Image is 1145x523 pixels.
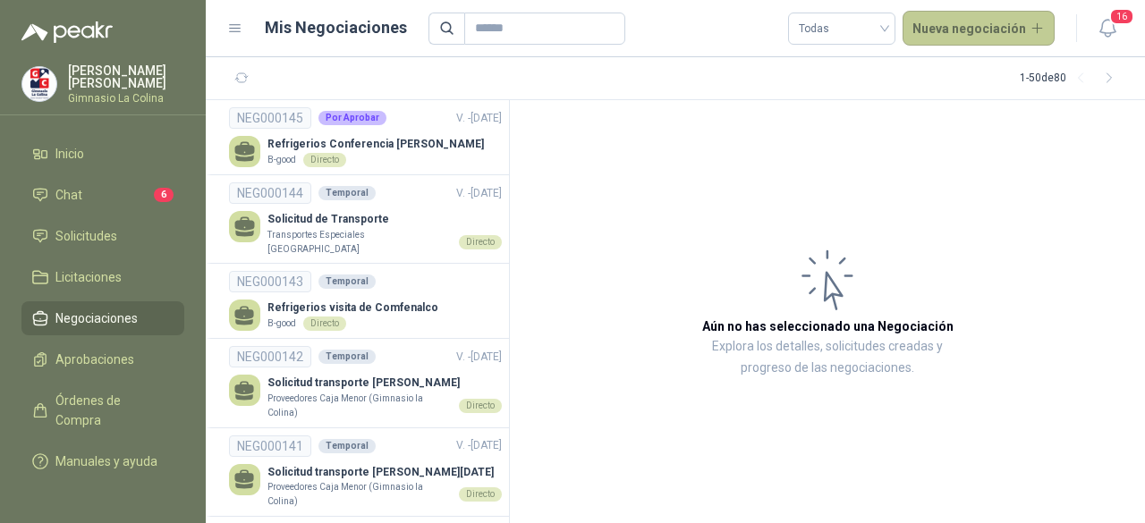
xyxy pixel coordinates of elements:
p: Refrigerios visita de Comfenalco [267,299,438,316]
div: Por Aprobar [318,111,386,125]
div: NEG000142 [229,346,311,367]
a: Negociaciones [21,301,184,335]
p: Explora los detalles, solicitudes creadas y progreso de las negociaciones. [689,336,966,379]
a: NEG000144TemporalV. -[DATE] Solicitud de TransporteTransportes Especiales [GEOGRAPHIC_DATA]Directo [229,182,502,256]
a: Licitaciones [21,260,184,294]
p: Solicitud transporte [PERSON_NAME] [267,375,502,392]
div: Temporal [318,350,376,364]
span: Aprobaciones [55,350,134,369]
p: Solicitud de Transporte [267,211,502,228]
span: Licitaciones [55,267,122,287]
div: Temporal [318,439,376,453]
span: Órdenes de Compra [55,391,167,430]
span: V. - [DATE] [456,112,502,124]
a: Inicio [21,137,184,171]
span: V. - [DATE] [456,439,502,451]
p: Proveedores Caja Menor (Gimnasio la Colina) [267,480,452,508]
a: NEG000143TemporalRefrigerios visita de ComfenalcoB-goodDirecto [229,271,502,331]
span: Chat [55,185,82,205]
a: NEG000141TemporalV. -[DATE] Solicitud transporte [PERSON_NAME][DATE]Proveedores Caja Menor (Gimna... [229,435,502,509]
span: V. - [DATE] [456,350,502,363]
div: Directo [303,153,346,167]
span: Solicitudes [55,226,117,246]
div: Temporal [318,186,376,200]
div: Temporal [318,274,376,289]
div: 1 - 50 de 80 [1020,64,1124,93]
span: Negociaciones [55,308,138,328]
div: Directo [459,487,502,502]
p: Refrigerios Conferencia [PERSON_NAME] [267,136,484,153]
div: Directo [303,316,346,331]
h1: Mis Negociaciones [265,15,407,40]
button: 16 [1091,13,1124,45]
a: Manuales y ayuda [21,444,184,478]
p: Proveedores Caja Menor (Gimnasio la Colina) [267,392,452,419]
div: Directo [459,235,502,249]
p: B-good [267,153,296,167]
a: Solicitudes [21,219,184,253]
span: 16 [1109,8,1134,25]
a: Chat6 [21,178,184,212]
a: NEG000142TemporalV. -[DATE] Solicitud transporte [PERSON_NAME]Proveedores Caja Menor (Gimnasio la... [229,346,502,419]
span: Todas [799,15,885,42]
div: NEG000141 [229,435,311,457]
h3: Aún no has seleccionado una Negociación [702,316,954,336]
div: Directo [459,399,502,413]
a: Aprobaciones [21,342,184,376]
p: Transportes Especiales [GEOGRAPHIC_DATA] [267,228,452,256]
p: B-good [267,316,296,331]
span: Manuales y ayuda [55,451,157,471]
p: Solicitud transporte [PERSON_NAME][DATE] [267,464,502,481]
div: NEG000144 [229,182,311,204]
img: Company Logo [22,67,56,101]
div: NEG000143 [229,271,311,292]
span: 6 [154,188,174,202]
img: Logo peakr [21,21,113,43]
span: V. - [DATE] [456,187,502,199]
p: [PERSON_NAME] [PERSON_NAME] [68,64,184,89]
a: Órdenes de Compra [21,384,184,437]
div: NEG000145 [229,107,311,129]
button: Nueva negociación [903,11,1056,46]
span: Inicio [55,144,84,164]
p: Gimnasio La Colina [68,93,184,104]
a: NEG000145Por AprobarV. -[DATE] Refrigerios Conferencia [PERSON_NAME]B-goodDirecto [229,107,502,167]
